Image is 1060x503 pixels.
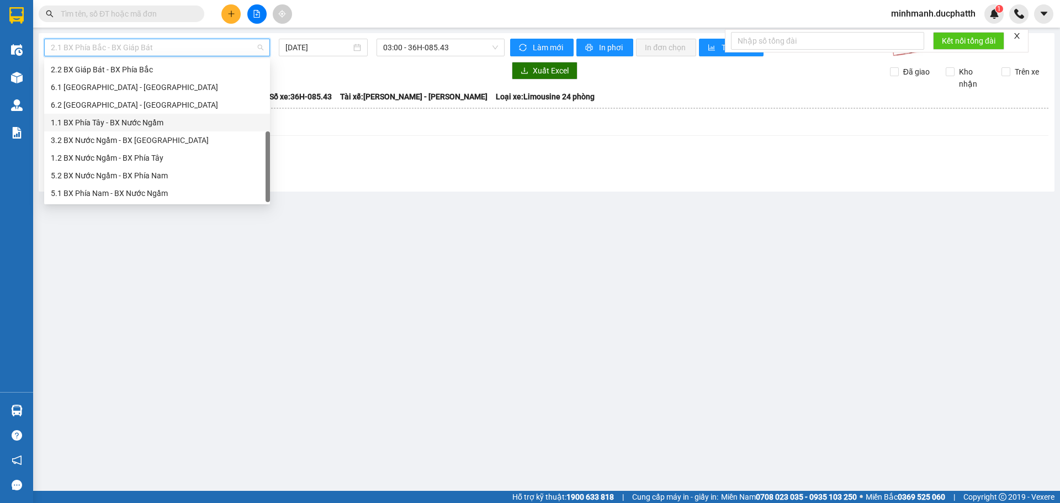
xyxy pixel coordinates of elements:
button: printerIn phơi [576,39,633,56]
img: warehouse-icon [11,405,23,416]
span: close [1013,32,1021,40]
div: 3.2 BX Nước Ngầm - BX [GEOGRAPHIC_DATA] [51,134,263,146]
span: Miền Bắc [866,491,945,503]
img: warehouse-icon [11,72,23,83]
span: copyright [999,493,1006,501]
div: 5.2 BX Nước Ngầm - BX Phía Nam [44,167,270,184]
div: 6.1 [GEOGRAPHIC_DATA] - [GEOGRAPHIC_DATA] [51,81,263,93]
span: | [953,491,955,503]
img: solution-icon [11,127,23,139]
span: Làm mới [533,41,565,54]
span: search [46,10,54,18]
span: 1 [997,5,1001,13]
img: icon-new-feature [989,9,999,19]
span: Kết nối tổng đài [942,35,995,47]
input: Nhập số tổng đài [731,32,924,50]
span: bar-chart [708,44,717,52]
div: 1.1 BX Phía Tây - BX Nước Ngầm [51,117,263,129]
span: sync [519,44,528,52]
button: plus [221,4,241,24]
button: In đơn chọn [636,39,696,56]
sup: 1 [995,5,1003,13]
img: phone-icon [1014,9,1024,19]
span: printer [585,44,595,52]
span: notification [12,455,22,465]
button: caret-down [1034,4,1053,24]
span: 03:00 - 36H-085.43 [383,39,498,56]
span: file-add [253,10,261,18]
span: minhmanh.ducphatth [882,7,984,20]
span: Loại xe: Limousine 24 phòng [496,91,595,103]
div: 5.1 BX Phía Nam - BX Nước Ngầm [44,184,270,202]
img: warehouse-icon [11,44,23,56]
span: ⚪️ [860,495,863,499]
span: Tài xế: [PERSON_NAME] - [PERSON_NAME] [340,91,487,103]
div: 1.2 BX Nước Ngầm - BX Phía Tây [51,152,263,164]
span: | [622,491,624,503]
div: 5.1 BX Phía Nam - BX Nước Ngầm [51,187,263,199]
div: 6.2 [GEOGRAPHIC_DATA] - [GEOGRAPHIC_DATA] [51,99,263,111]
input: Tìm tên, số ĐT hoặc mã đơn [61,8,191,20]
div: 1.2 BX Nước Ngầm - BX Phía Tây [44,149,270,167]
div: 2.2 BX Giáp Bát - BX Phía Bắc [51,63,263,76]
button: downloadXuất Excel [512,62,577,80]
span: Cung cấp máy in - giấy in: [632,491,718,503]
span: Số xe: 36H-085.43 [269,91,332,103]
span: question-circle [12,430,22,441]
strong: 0708 023 035 - 0935 103 250 [756,493,857,501]
img: logo-vxr [9,7,24,24]
span: caret-down [1039,9,1049,19]
span: plus [227,10,235,18]
span: Trên xe [1010,66,1043,78]
span: In phơi [599,41,624,54]
div: 3.2 BX Nước Ngầm - BX Hoằng Hóa [44,131,270,149]
button: file-add [247,4,267,24]
div: 5.2 BX Nước Ngầm - BX Phía Nam [51,170,263,182]
span: Kho nhận [955,66,993,90]
button: syncLàm mới [510,39,574,56]
span: Miền Nam [721,491,857,503]
div: 6.1 Thanh Hóa - Hà Nội [44,78,270,96]
input: 14/08/2025 [285,41,351,54]
button: bar-chartThống kê [699,39,764,56]
span: 2.1 BX Phía Bắc - BX Giáp Bát [51,39,263,56]
strong: 0369 525 060 [898,493,945,501]
div: 1.1 BX Phía Tây - BX Nước Ngầm [44,114,270,131]
span: aim [278,10,286,18]
button: aim [273,4,292,24]
span: message [12,480,22,490]
span: Đã giao [899,66,934,78]
strong: 1900 633 818 [566,493,614,501]
div: 2.2 BX Giáp Bát - BX Phía Bắc [44,61,270,78]
span: Hỗ trợ kỹ thuật: [512,491,614,503]
div: 6.2 Hà Nội - Thanh Hóa [44,96,270,114]
img: warehouse-icon [11,99,23,111]
button: Kết nối tổng đài [933,32,1004,50]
